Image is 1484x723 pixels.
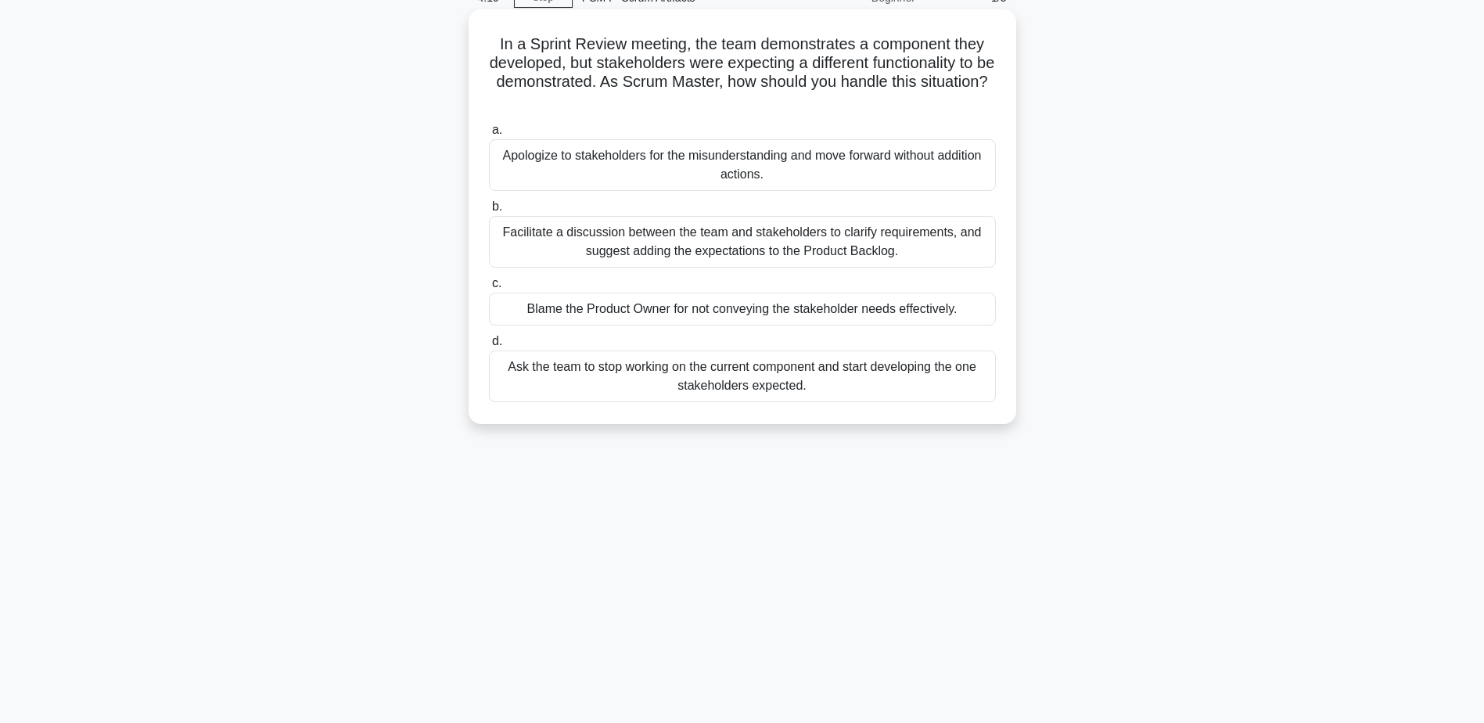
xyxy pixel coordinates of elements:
[492,334,502,347] span: d.
[489,351,996,402] div: Ask the team to stop working on the current component and start developing the one stakeholders e...
[492,200,502,213] span: b.
[492,123,502,136] span: a.
[492,276,501,290] span: c.
[489,216,996,268] div: Facilitate a discussion between the team and stakeholders to clarify requirements, and suggest ad...
[489,139,996,191] div: Apologize to stakeholders for the misunderstanding and move forward without addition actions.
[489,293,996,326] div: Blame the Product Owner for not conveying the stakeholder needs effectively.
[487,34,997,111] h5: In a Sprint Review meeting, the team demonstrates a component they developed, but stakeholders we...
